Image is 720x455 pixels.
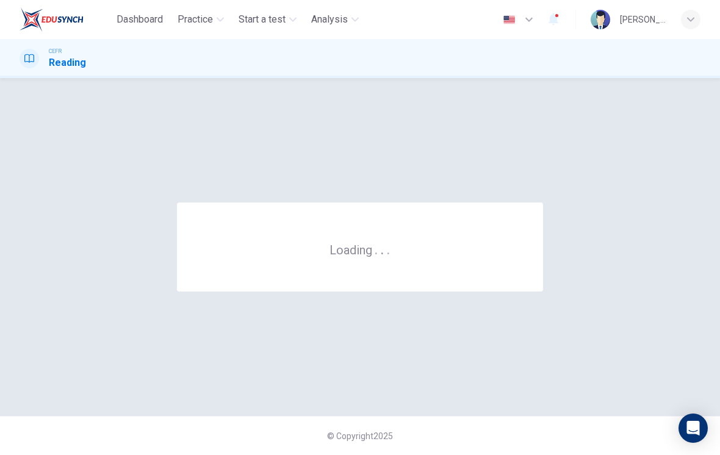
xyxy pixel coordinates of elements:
img: EduSynch logo [20,7,84,32]
h6: . [380,238,384,259]
h6: Loading [329,242,391,257]
div: Open Intercom Messenger [679,414,708,443]
button: Start a test [234,9,301,30]
div: [PERSON_NAME] [PERSON_NAME] [PERSON_NAME] [620,12,666,27]
button: Dashboard [112,9,168,30]
a: EduSynch logo [20,7,112,32]
span: Practice [178,12,213,27]
img: en [502,15,517,24]
span: Dashboard [117,12,163,27]
span: © Copyright 2025 [327,431,393,441]
span: CEFR [49,47,62,56]
span: Analysis [311,12,348,27]
h6: . [386,238,391,259]
h6: . [374,238,378,259]
img: Profile picture [591,10,610,29]
span: Start a test [239,12,286,27]
button: Practice [173,9,229,30]
button: Analysis [306,9,364,30]
h1: Reading [49,56,86,70]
